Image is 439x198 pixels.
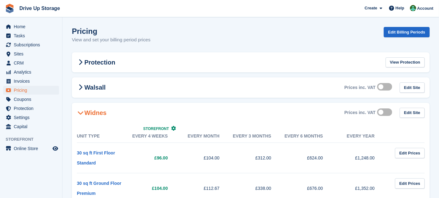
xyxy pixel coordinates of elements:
[52,145,59,152] a: Preview store
[143,127,169,131] span: Storefront
[14,104,51,113] span: Protection
[14,86,51,95] span: Pricing
[3,95,59,104] a: menu
[3,40,59,49] a: menu
[14,77,51,86] span: Invoices
[14,59,51,67] span: CRM
[77,59,115,66] h2: Protection
[14,68,51,76] span: Analytics
[129,143,181,173] td: £96.00
[3,59,59,67] a: menu
[14,95,51,104] span: Coupons
[284,130,336,143] th: Every 6 months
[400,82,425,93] a: Edit Site
[336,130,387,143] th: Every year
[129,130,181,143] th: Every 4 weeks
[14,144,51,153] span: Online Store
[3,144,59,153] a: menu
[6,136,62,143] span: Storefront
[232,130,284,143] th: Every 3 months
[14,31,51,40] span: Tasks
[3,86,59,95] a: menu
[417,5,433,12] span: Account
[3,104,59,113] a: menu
[410,5,416,11] img: Camille
[77,150,115,165] a: 30 sq ft First Floor Standard
[72,36,151,44] p: View and set your billing period prices
[395,178,425,189] a: Edit Prices
[3,113,59,122] a: menu
[14,49,51,58] span: Sites
[3,68,59,76] a: menu
[14,122,51,131] span: Capital
[77,109,107,117] h2: Widnes
[77,84,106,91] h2: Walsall
[336,143,387,173] td: £1,248.00
[180,143,232,173] td: £104.00
[395,148,425,158] a: Edit Prices
[3,122,59,131] a: menu
[143,127,176,131] a: Storefront
[72,27,151,35] h1: Pricing
[232,143,284,173] td: £312.00
[344,110,376,115] div: Prices inc. VAT
[284,143,336,173] td: £624.00
[14,22,51,31] span: Home
[180,130,232,143] th: Every month
[14,40,51,49] span: Subscriptions
[396,5,404,11] span: Help
[5,4,14,13] img: stora-icon-8386f47178a22dfd0bd8f6a31ec36ba5ce8667c1dd55bd0f319d3a0aa187defe.svg
[400,108,425,118] a: Edit Site
[3,77,59,86] a: menu
[384,27,430,37] a: Edit Billing Periods
[386,57,425,68] a: View Protection
[77,130,129,143] th: Unit Type
[77,181,121,196] a: 30 sq ft Ground Floor Premium
[365,5,377,11] span: Create
[17,3,62,13] a: Drive Up Storage
[344,85,376,90] div: Prices inc. VAT
[3,22,59,31] a: menu
[3,31,59,40] a: menu
[14,113,51,122] span: Settings
[3,49,59,58] a: menu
